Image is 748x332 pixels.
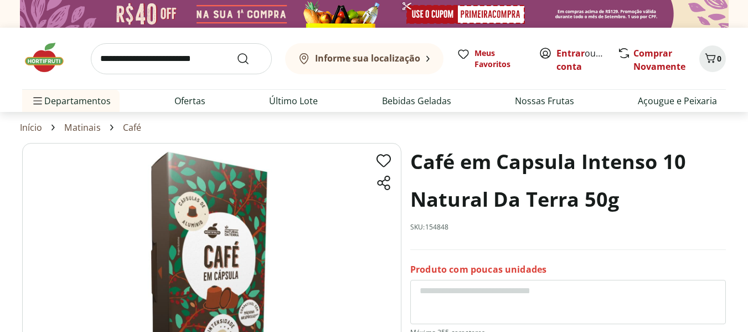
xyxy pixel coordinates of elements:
[410,263,546,275] p: Produto com poucas unidades
[556,47,585,59] a: Entrar
[236,52,263,65] button: Submit Search
[31,88,44,114] button: Menu
[64,122,100,132] a: Matinais
[269,94,318,108] a: Último Lote
[638,94,717,108] a: Açougue e Peixaria
[22,41,78,74] img: Hortifruti
[382,94,451,108] a: Bebidas Geladas
[633,47,685,73] a: Comprar Novamente
[31,88,111,114] span: Departamentos
[556,47,617,73] a: Criar conta
[20,122,43,132] a: Início
[474,48,525,70] span: Meus Favoritos
[285,43,443,74] button: Informe sua localização
[556,47,606,73] span: ou
[410,223,449,232] p: SKU: 154848
[717,53,721,64] span: 0
[515,94,574,108] a: Nossas Frutas
[315,52,420,64] b: Informe sua localização
[91,43,272,74] input: search
[410,143,726,218] h1: Café em Capsula Intenso 10 Natural Da Terra 50g
[699,45,726,72] button: Carrinho
[457,48,525,70] a: Meus Favoritos
[174,94,205,108] a: Ofertas
[123,122,142,132] a: Café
